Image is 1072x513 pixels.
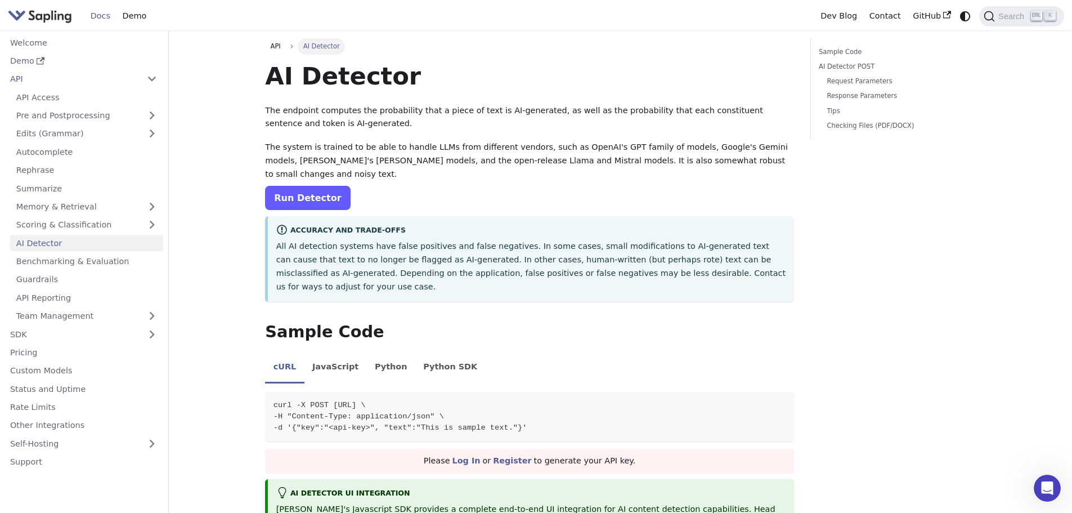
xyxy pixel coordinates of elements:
[493,456,531,465] a: Register
[8,8,76,24] a: Sapling.ai
[276,240,786,293] p: All AI detection systems have false positives and false negatives. In some cases, small modificat...
[452,456,481,465] a: Log In
[10,235,163,251] a: AI Detector
[116,7,152,25] a: Demo
[10,144,163,160] a: Autocomplete
[10,162,163,179] a: Rephrase
[273,412,444,421] span: -H "Content-Type: application/json" \
[141,326,163,342] button: Expand sidebar category 'SDK'
[415,353,486,384] li: Python SDK
[265,38,794,54] nav: Breadcrumbs
[907,7,957,25] a: GitHub
[10,89,163,105] a: API Access
[4,326,141,342] a: SDK
[265,353,304,384] li: cURL
[863,7,907,25] a: Contact
[4,34,163,51] a: Welcome
[84,7,116,25] a: Docs
[4,345,163,361] a: Pricing
[814,7,863,25] a: Dev Blog
[265,186,350,210] a: Run Detector
[367,353,415,384] li: Python
[4,454,163,470] a: Support
[827,76,967,87] a: Request Parameters
[265,104,794,131] p: The endpoint computes the probability that a piece of text is AI-generated, as well as the probab...
[827,106,967,117] a: Tips
[10,253,163,270] a: Benchmarking & Evaluation
[819,61,971,72] a: AI Detector POST
[265,449,794,474] div: Please or to generate your API key.
[4,381,163,397] a: Status and Uptime
[271,42,281,50] span: API
[819,47,971,57] a: Sample Code
[10,108,163,124] a: Pre and Postprocessing
[10,199,163,215] a: Memory & Retrieval
[827,91,967,101] a: Response Parameters
[4,363,163,379] a: Custom Models
[1044,11,1056,21] kbd: K
[4,399,163,416] a: Rate Limits
[1034,475,1061,502] iframe: Intercom live chat
[273,401,366,409] span: curl -X POST [URL] \
[10,217,163,233] a: Scoring & Classification
[10,126,163,142] a: Edits (Grammar)
[957,8,974,24] button: Switch between dark and light mode (currently system mode)
[304,353,367,384] li: JavaScript
[276,487,786,501] div: AI Detector UI integration
[273,423,527,432] span: -d '{"key":"<api-key>", "text":"This is sample text."}'
[265,61,794,91] h1: AI Detector
[298,38,345,54] span: AI Detector
[10,271,163,288] a: Guardrails
[8,8,72,24] img: Sapling.ai
[265,322,794,342] h2: Sample Code
[10,289,163,306] a: API Reporting
[4,71,141,87] a: API
[265,38,286,54] a: API
[10,180,163,197] a: Summarize
[4,53,163,69] a: Demo
[10,308,163,324] a: Team Management
[4,435,163,452] a: Self-Hosting
[827,121,967,131] a: Checking Files (PDF/DOCX)
[4,417,163,434] a: Other Integrations
[265,141,794,181] p: The system is trained to be able to handle LLMs from different vendors, such as OpenAI's GPT fami...
[979,6,1064,26] button: Search (Ctrl+K)
[141,71,163,87] button: Collapse sidebar category 'API'
[995,12,1031,21] span: Search
[276,224,786,238] div: Accuracy and Trade-offs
